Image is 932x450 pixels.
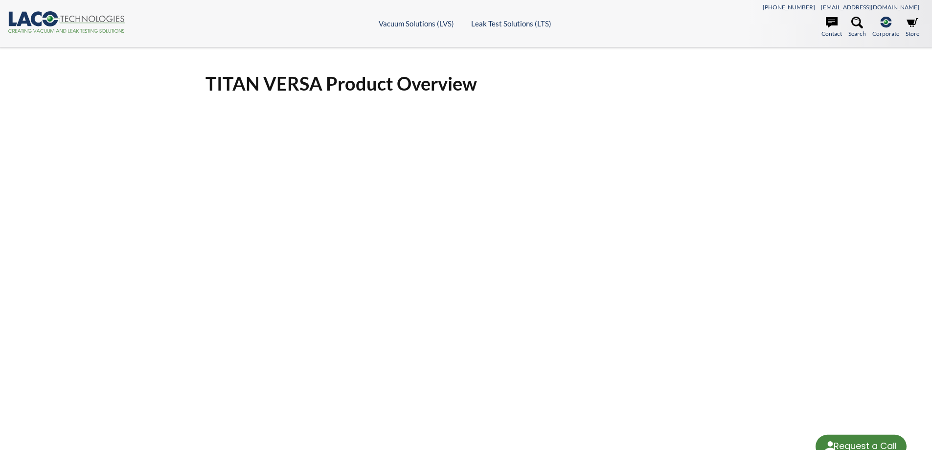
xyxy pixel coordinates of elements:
a: Leak Test Solutions (LTS) [471,19,551,28]
a: [PHONE_NUMBER] [763,3,815,11]
a: Search [848,17,866,38]
a: Vacuum Solutions (LVS) [379,19,454,28]
span: Corporate [872,29,899,38]
a: Contact [821,17,842,38]
a: Store [906,17,919,38]
a: [EMAIL_ADDRESS][DOMAIN_NAME] [821,3,919,11]
h1: TITAN VERSA Product Overview [205,71,727,95]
